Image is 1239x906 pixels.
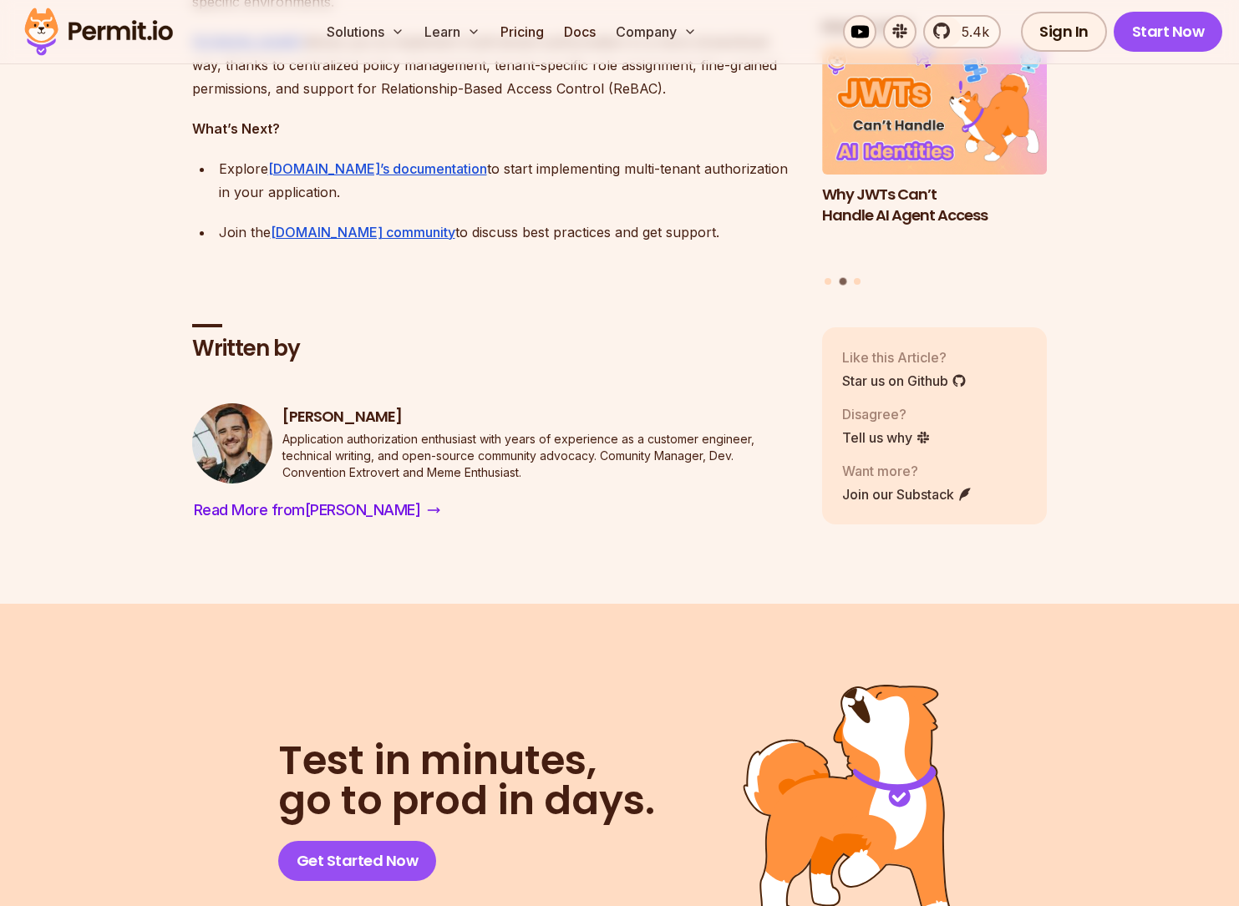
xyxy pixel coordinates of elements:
a: 5.4k [923,15,1001,48]
h2: go to prod in days. [278,741,655,821]
li: 2 of 3 [822,48,1048,267]
a: [DOMAIN_NAME]’s documentation [268,160,487,177]
span: Test in minutes, [278,741,655,781]
h3: Why JWTs Can’t Handle AI Agent Access [822,184,1048,225]
p: Application authorization enthusiast with years of experience as a customer engineer, technical w... [282,431,795,481]
a: Tell us why [842,427,931,447]
strong: What’s Next? [192,120,280,137]
button: Company [609,15,703,48]
p: Like this Article? [842,347,967,367]
a: Start Now [1114,12,1223,52]
a: Why JWTs Can’t Handle AI Agent AccessWhy JWTs Can’t Handle AI Agent Access [822,48,1048,267]
h3: [PERSON_NAME] [282,407,795,428]
button: Go to slide 2 [839,277,846,285]
p: Disagree? [842,403,931,423]
a: Read More from[PERSON_NAME] [192,497,443,524]
div: Explore to start implementing multi-tenant authorization in your application. [219,157,795,204]
a: Pricing [494,15,551,48]
p: Want more? [842,460,972,480]
h2: Written by [192,334,795,364]
span: Read More from [PERSON_NAME] [194,499,421,522]
img: Daniel Bass [192,403,272,483]
button: Go to slide 3 [854,277,861,284]
button: Learn [418,15,487,48]
a: Join our Substack [842,483,972,504]
a: Sign In [1021,12,1107,52]
button: Go to slide 1 [825,277,831,284]
a: Docs [557,15,602,48]
p: allows you to implement multi-tenant authorization in a more streamlined way, thanks to centraliz... [192,30,795,100]
img: Why JWTs Can’t Handle AI Agent Access [822,48,1048,175]
div: Posts [822,48,1048,287]
a: Get Started Now [278,841,437,881]
img: Permit logo [17,3,180,60]
span: 5.4k [952,22,989,42]
button: Solutions [320,15,411,48]
a: Star us on Github [842,370,967,390]
a: [DOMAIN_NAME] community [271,224,455,240]
div: Join the to discuss best practices and get support. [219,220,795,244]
